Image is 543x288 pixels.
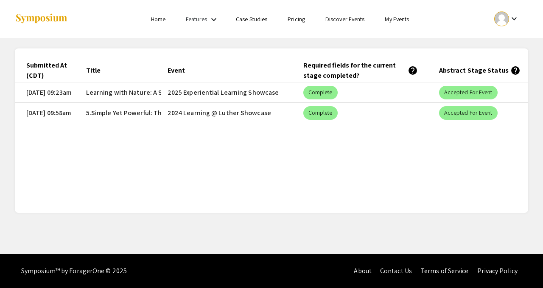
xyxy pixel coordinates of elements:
[6,250,36,282] iframe: Chat
[20,103,79,123] mat-cell: [DATE] 09:58am
[151,15,165,23] a: Home
[288,15,305,23] a: Pricing
[86,65,101,76] div: Title
[477,266,518,275] a: Privacy Policy
[161,82,297,103] mat-cell: 2025 Experiential Learning Showcase
[303,106,338,120] mat-chip: Complete
[385,15,409,23] a: My Events
[168,65,185,76] div: Event
[439,86,498,99] mat-chip: Accepted for Event
[86,65,108,76] div: Title
[303,60,418,81] div: Required fields for the current stage completed?
[15,13,68,25] img: Symposium by ForagerOne
[325,15,365,23] a: Discover Events
[209,14,219,25] mat-icon: Expand Features list
[236,15,267,23] a: Case Studies
[303,60,425,81] div: Required fields for the current stage completed?help
[380,266,412,275] a: Contact Us
[303,86,338,99] mat-chip: Complete
[439,106,498,120] mat-chip: Accepted for Event
[161,103,297,123] mat-cell: 2024 Learning @ Luther Showcase
[510,65,521,76] mat-icon: help
[168,65,193,76] div: Event
[26,60,67,81] div: Submitted At (CDT)
[485,9,528,28] button: Expand account dropdown
[86,88,279,98] span: Learning with Nature: A Summer Spent as a Wolf Ridge Naturalist
[186,15,207,23] a: Features
[420,266,469,275] a: Terms of Service
[21,254,127,288] div: Symposium™ by ForagerOne © 2025
[509,14,519,24] mat-icon: Expand account dropdown
[86,108,310,118] span: 5.Simple Yet Powerful: The Musical Compositions of Queen [PERSON_NAME]
[20,82,79,103] mat-cell: [DATE] 09:23am
[354,266,372,275] a: About
[408,65,418,76] mat-icon: help
[26,60,75,81] div: Submitted At (CDT)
